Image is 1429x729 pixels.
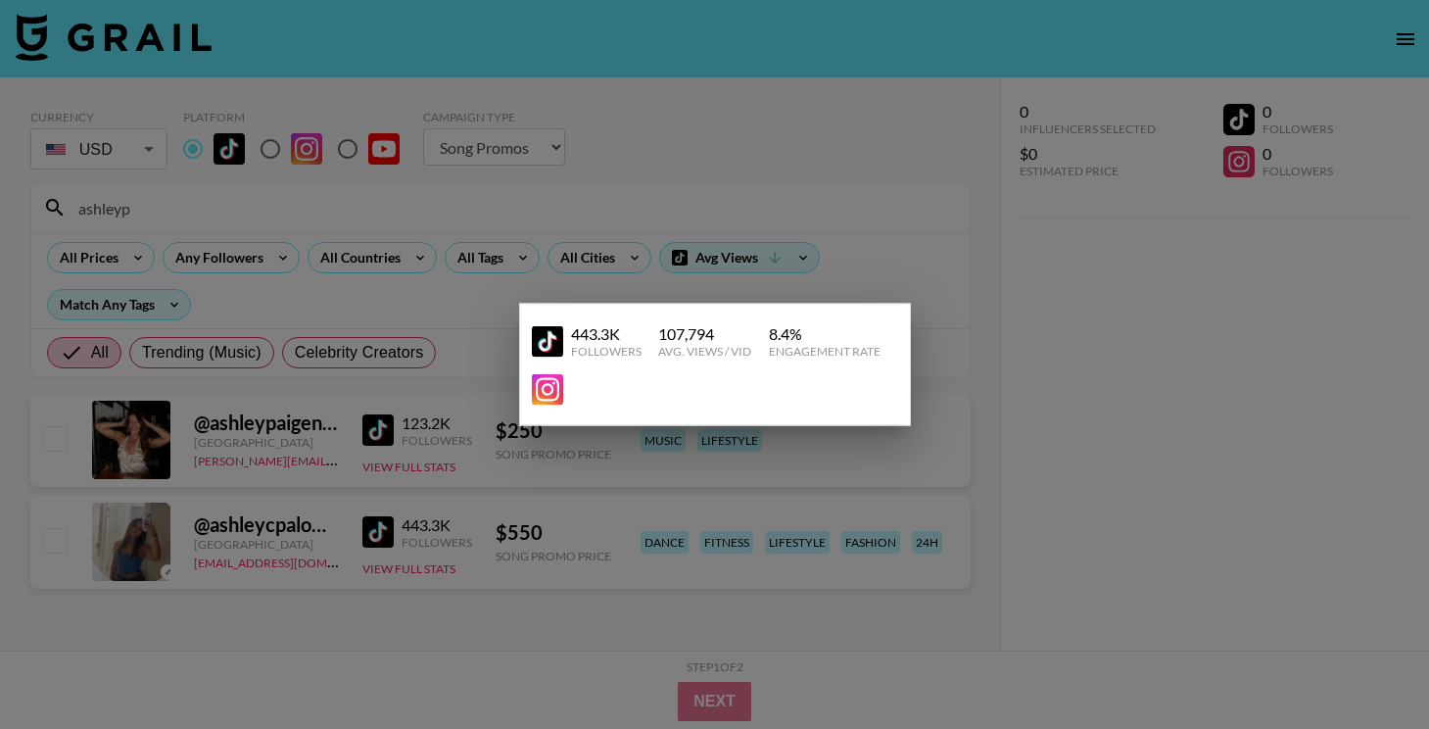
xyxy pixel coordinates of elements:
[532,325,563,357] img: YouTube
[532,374,563,406] img: YouTube
[1331,631,1405,705] iframe: Drift Widget Chat Controller
[571,324,642,344] div: 443.3K
[769,344,881,359] div: Engagement Rate
[658,324,751,344] div: 107,794
[769,324,881,344] div: 8.4 %
[571,344,642,359] div: Followers
[658,344,751,359] div: Avg. Views / Vid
